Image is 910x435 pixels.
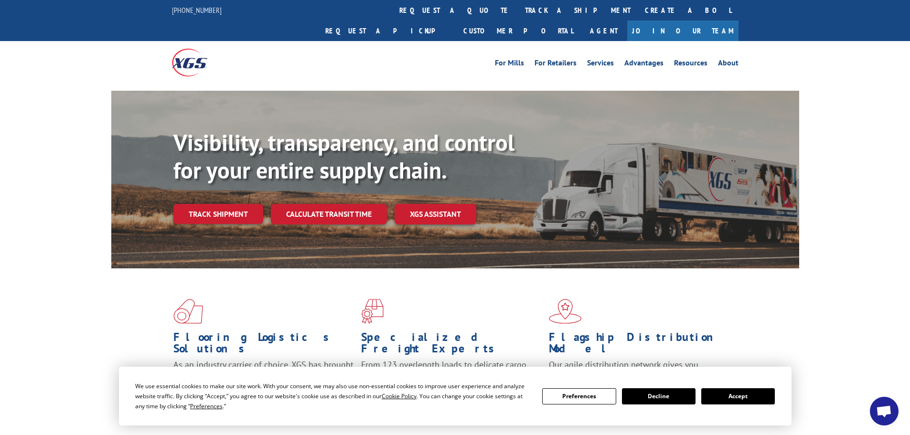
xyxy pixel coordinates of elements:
[549,359,725,382] span: Our agile distribution network gives you nationwide inventory management on demand.
[456,21,580,41] a: Customer Portal
[190,402,223,410] span: Preferences
[172,5,222,15] a: [PHONE_NUMBER]
[535,59,577,70] a: For Retailers
[870,397,899,425] a: Open chat
[361,359,542,402] p: From 123 overlength loads to delicate cargo, our experienced staff knows the best way to move you...
[627,21,739,41] a: Join Our Team
[318,21,456,41] a: Request a pickup
[718,59,739,70] a: About
[624,59,664,70] a: Advantages
[549,299,582,324] img: xgs-icon-flagship-distribution-model-red
[580,21,627,41] a: Agent
[674,59,707,70] a: Resources
[701,388,775,404] button: Accept
[119,367,792,425] div: Cookie Consent Prompt
[395,204,476,224] a: XGS ASSISTANT
[135,381,531,411] div: We use essential cookies to make our site work. With your consent, we may also use non-essential ...
[173,359,353,393] span: As an industry carrier of choice, XGS has brought innovation and dedication to flooring logistics...
[622,388,696,404] button: Decline
[173,204,263,224] a: Track shipment
[173,299,203,324] img: xgs-icon-total-supply-chain-intelligence-red
[495,59,524,70] a: For Mills
[173,127,514,185] b: Visibility, transparency, and control for your entire supply chain.
[382,392,417,400] span: Cookie Policy
[271,204,387,224] a: Calculate transit time
[542,388,616,404] button: Preferences
[173,331,354,359] h1: Flooring Logistics Solutions
[549,331,729,359] h1: Flagship Distribution Model
[361,331,542,359] h1: Specialized Freight Experts
[361,299,384,324] img: xgs-icon-focused-on-flooring-red
[587,59,614,70] a: Services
